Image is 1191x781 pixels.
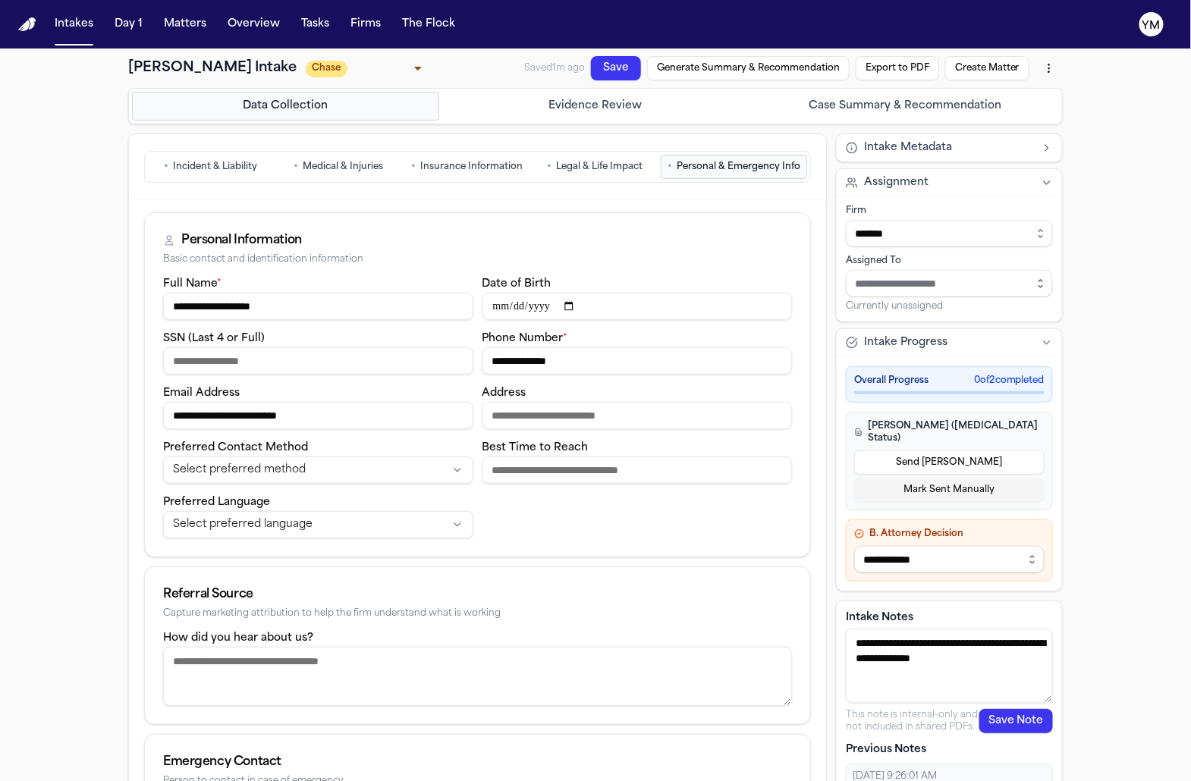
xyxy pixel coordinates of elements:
[846,629,1053,703] textarea: Intake notes
[856,56,939,80] button: Export to PDF
[864,335,947,350] span: Intake Progress
[846,255,1053,267] div: Assigned To
[306,58,427,79] div: Update intake status
[837,134,1062,162] button: Intake Metadata
[442,92,749,121] button: Go to Evidence Review step
[557,161,643,173] span: Legal & Life Impact
[49,11,99,38] button: Intakes
[846,270,1053,297] input: Assign to staff member
[295,11,335,38] button: Tasks
[1035,55,1063,82] button: More actions
[276,155,401,179] button: Go to Medical & Injuries
[482,278,552,290] label: Date of Birth
[294,159,299,174] span: •
[163,347,473,375] input: SSN
[222,11,286,38] button: Overview
[132,92,439,121] button: Go to Data Collection step
[482,387,526,399] label: Address
[533,155,658,179] button: Go to Legal & Life Impact
[132,92,1059,121] nav: Intake steps
[864,140,952,155] span: Intake Metadata
[163,497,270,508] label: Preferred Language
[945,56,1029,80] button: Create Matter
[668,159,672,174] span: •
[18,17,36,32] img: Finch Logo
[163,608,792,619] div: Capture marketing attribution to help the firm understand what is working
[591,56,641,80] button: Save
[404,155,530,179] button: Go to Insurance Information
[837,329,1062,356] button: Intake Progress
[854,420,1045,444] h4: [PERSON_NAME] ([MEDICAL_DATA] Status)
[420,161,523,173] span: Insurance Information
[677,161,800,173] span: Personal & Emergency Info
[661,155,807,179] button: Go to Personal & Emergency Info
[524,64,585,73] span: Saved 1m ago
[163,442,308,453] label: Preferred Contact Method
[158,11,212,38] button: Matters
[108,11,149,38] button: Day 1
[482,402,793,429] input: Address
[482,293,793,320] input: Date of birth
[148,155,273,179] button: Go to Incident & Liability
[396,11,461,38] button: The Flock
[482,347,793,375] input: Phone number
[128,58,297,79] h1: [PERSON_NAME] Intake
[163,753,792,771] div: Emergency Contact
[163,293,473,320] input: Full name
[864,175,929,190] span: Assignment
[974,375,1045,387] span: 0 of 2 completed
[846,709,979,733] p: This note is internal-only and not included in shared PDFs.
[163,387,240,399] label: Email Address
[854,478,1045,502] button: Mark Sent Manually
[411,159,416,174] span: •
[163,402,473,429] input: Email address
[854,528,1045,540] h4: B. Attorney Decision
[548,159,552,174] span: •
[163,585,792,604] div: Referral Source
[846,610,1053,626] label: Intake Notes
[846,742,1053,757] p: Previous Notes
[163,333,265,344] label: SSN (Last 4 or Full)
[163,254,792,265] div: Basic contact and identification information
[164,159,168,174] span: •
[837,169,1062,196] button: Assignment
[647,56,850,80] button: Generate Summary & Recommendation
[181,231,302,249] div: Personal Information
[18,17,36,32] a: Home
[846,220,1053,247] input: Select firm
[846,205,1053,217] div: Firm
[752,92,1059,121] button: Go to Case Summary & Recommendation step
[344,11,387,38] button: Firms
[979,709,1053,733] button: Save Note
[846,300,943,312] span: Currently unassigned
[482,442,589,453] label: Best Time to Reach
[854,450,1045,475] button: Send [PERSON_NAME]
[303,161,384,173] span: Medical & Injuries
[854,375,929,387] span: Overall Progress
[482,333,568,344] label: Phone Number
[163,632,313,644] label: How did you hear about us?
[306,61,347,77] span: Chase
[173,161,257,173] span: Incident & Liability
[482,456,793,484] input: Best time to reach
[163,278,222,290] label: Full Name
